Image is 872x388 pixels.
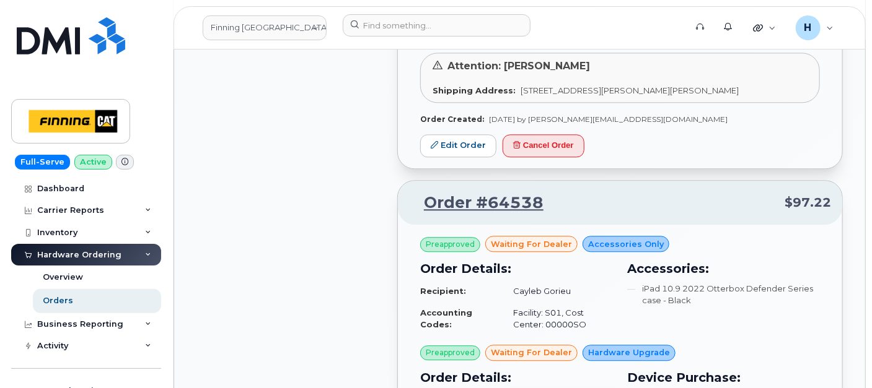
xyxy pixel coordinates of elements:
input: Find something... [343,14,531,37]
li: iPad 10.9 2022 Otterbox Defender Series case - Black [628,283,821,306]
span: waiting for dealer [491,347,572,358]
a: Edit Order [420,134,496,157]
button: Cancel Order [503,134,584,157]
span: $97.22 [785,194,831,212]
strong: Accounting Codes: [420,308,472,329]
span: Accessories Only [588,238,664,250]
h3: Order Details: [420,259,613,278]
div: hakaur@dminc.com [787,15,842,40]
strong: Order Created: [420,114,484,124]
a: Order #64538 [409,192,544,214]
span: H [804,20,812,35]
strong: Shipping Address: [433,85,516,95]
span: waiting for dealer [491,238,572,250]
h3: Device Purchase: [628,368,821,387]
td: Cayleb Gorieu [503,280,613,302]
h3: Accessories: [628,259,821,278]
div: Quicklinks [744,15,785,40]
strong: Recipient: [420,286,466,296]
span: Attention: [PERSON_NAME] [447,60,590,72]
span: Preapproved [426,239,475,250]
span: Preapproved [426,347,475,358]
h3: Order Details: [420,368,613,387]
a: Finning Canada [203,15,327,40]
td: Facility: S01, Cost Center: 00000SO [503,302,613,335]
span: Hardware Upgrade [588,347,670,358]
span: [DATE] by [PERSON_NAME][EMAIL_ADDRESS][DOMAIN_NAME] [489,114,728,124]
span: [STREET_ADDRESS][PERSON_NAME][PERSON_NAME] [521,85,739,95]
